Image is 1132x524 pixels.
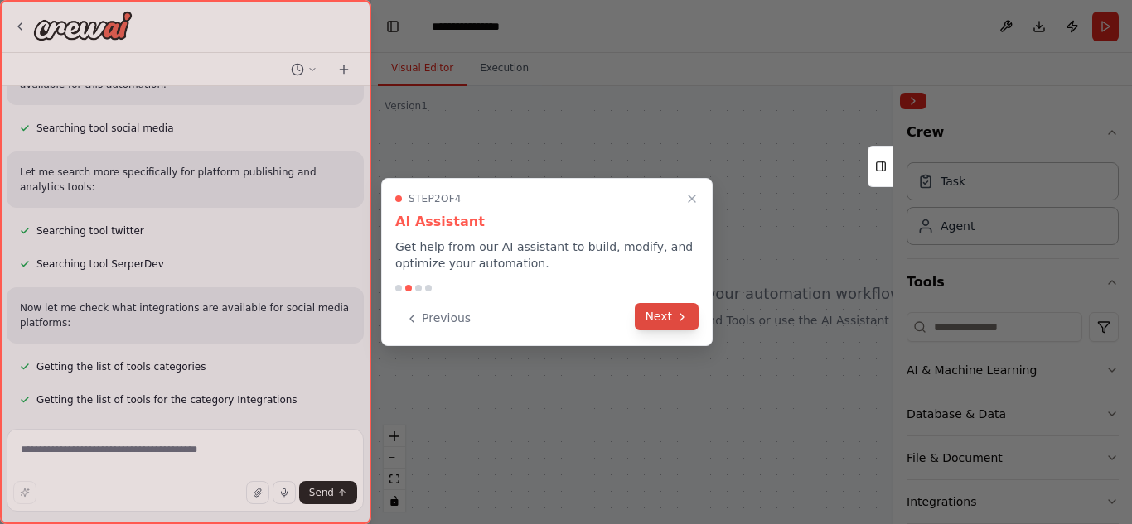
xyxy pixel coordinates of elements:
button: Next [635,303,699,330]
button: Previous [395,305,481,332]
p: Get help from our AI assistant to build, modify, and optimize your automation. [395,238,699,272]
button: Close walkthrough [682,189,702,209]
h3: AI Assistant [395,212,699,232]
button: Hide left sidebar [381,15,404,38]
span: Step 2 of 4 [409,192,462,205]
